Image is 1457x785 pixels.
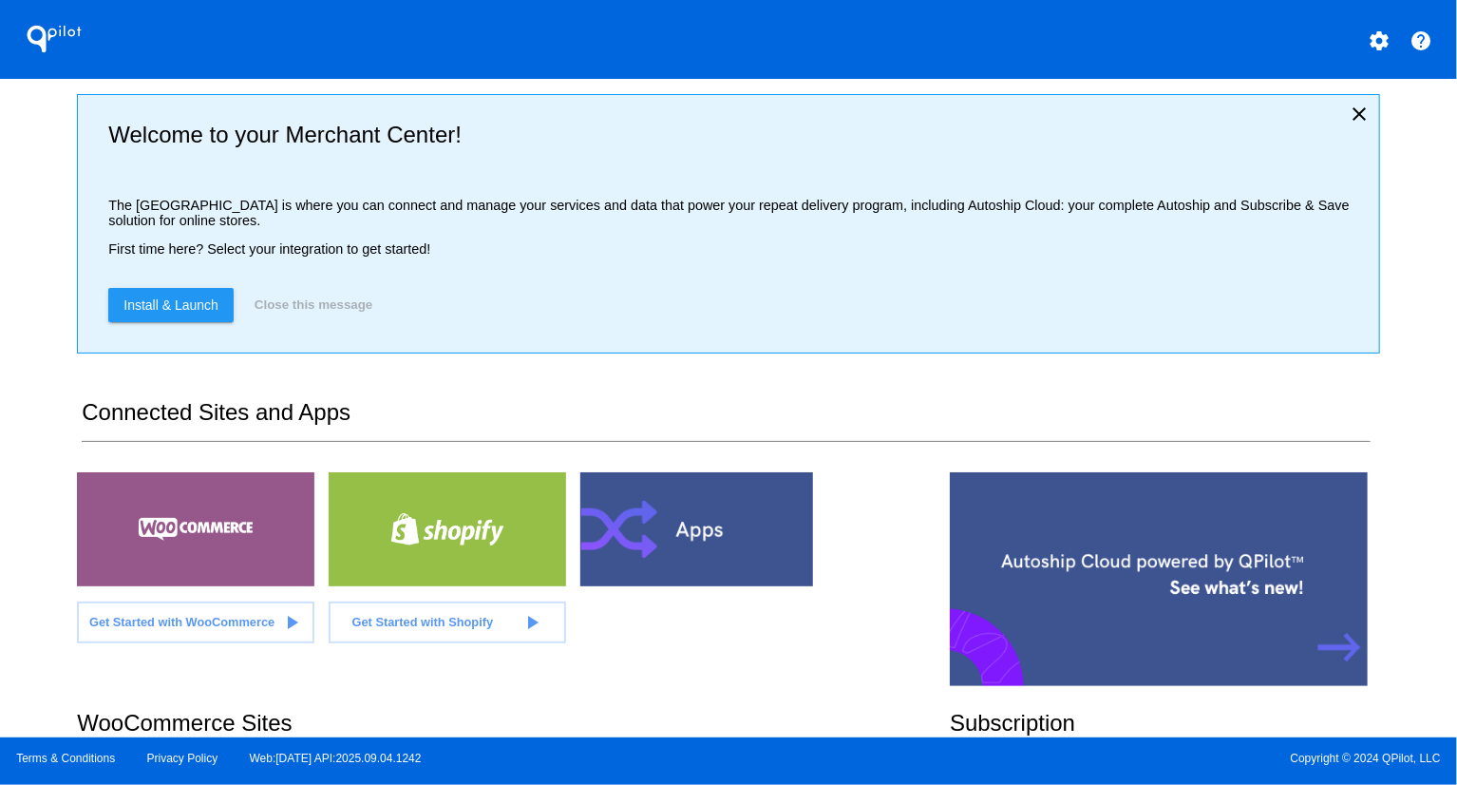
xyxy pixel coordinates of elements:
[16,752,115,765] a: Terms & Conditions
[77,602,314,643] a: Get Started with WooCommerce
[1410,29,1433,52] mat-icon: help
[1368,29,1391,52] mat-icon: settings
[249,288,378,322] button: Close this message
[329,602,566,643] a: Get Started with Shopify
[250,752,422,765] a: Web:[DATE] API:2025.09.04.1242
[745,752,1441,765] span: Copyright © 2024 QPilot, LLC
[147,752,218,765] a: Privacy Policy
[280,611,303,634] mat-icon: play_arrow
[108,198,1363,228] p: The [GEOGRAPHIC_DATA] is where you can connect and manage your services and data that power your ...
[108,241,1363,257] p: First time here? Select your integration to get started!
[352,615,494,629] span: Get Started with Shopify
[123,297,218,313] span: Install & Launch
[89,615,274,629] span: Get Started with WooCommerce
[950,710,1380,737] h2: Subscription
[520,611,543,634] mat-icon: play_arrow
[16,20,92,58] h1: QPilot
[77,710,950,737] h2: WooCommerce Sites
[82,399,1370,442] h2: Connected Sites and Apps
[108,288,234,322] a: Install & Launch
[1349,103,1372,125] mat-icon: close
[108,122,1363,148] h2: Welcome to your Merchant Center!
